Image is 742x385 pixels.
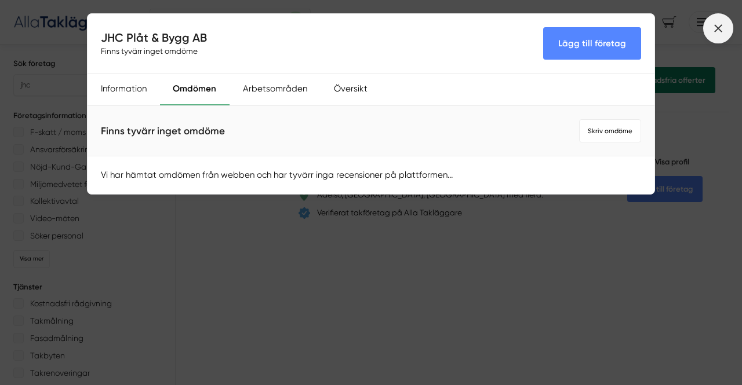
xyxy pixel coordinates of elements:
: Lägg till företag [543,27,641,60]
div: Översikt [321,74,381,105]
h4: JHC Plåt & Bygg AB [101,30,207,46]
div: Information [88,74,160,105]
div: Omdömen [160,74,230,105]
span: Finns tyvärr inget omdöme [101,46,198,57]
div: Arbetsområden [230,74,321,105]
span: Finns tyvärr inget omdöme [101,123,225,139]
a: Skriv omdöme [579,119,641,142]
div: Vi har hämtat omdömen från webben och har tyvärr inga recensioner på plattformen... [88,156,654,194]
